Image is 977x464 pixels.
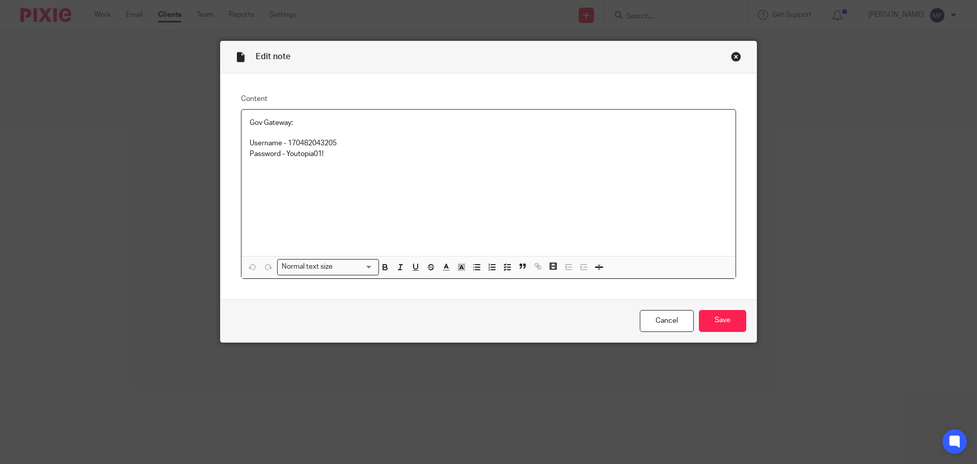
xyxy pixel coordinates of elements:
[277,259,379,275] div: Search for option
[250,138,728,148] p: Username - 170482043205
[280,262,335,272] span: Normal text size
[336,262,372,272] input: Search for option
[250,149,728,159] p: Password - Youtopia01!
[241,94,737,104] label: Content
[699,310,746,332] input: Save
[250,118,728,128] p: Gov Gateway:
[731,51,741,62] div: Close this dialog window
[256,53,290,61] span: Edit note
[640,310,694,332] a: Cancel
